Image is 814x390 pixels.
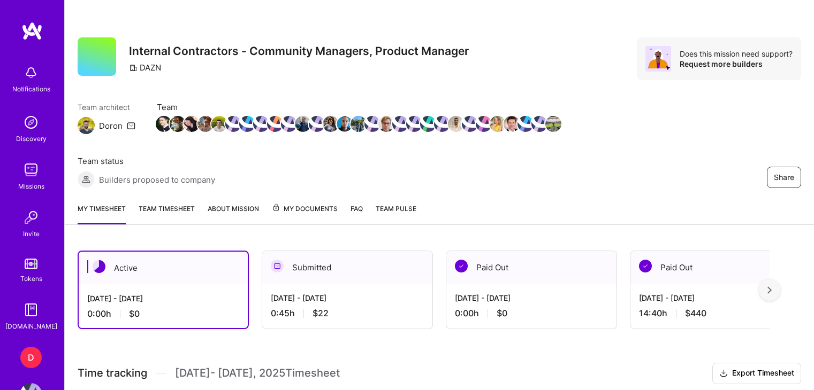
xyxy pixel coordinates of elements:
button: Share [767,167,801,188]
img: Submitted [271,260,284,272]
img: right [767,286,772,294]
img: tokens [25,259,37,269]
span: $440 [685,308,706,319]
a: Team timesheet [139,203,195,224]
div: Request more builders [680,59,793,69]
img: Team Member Avatar [323,116,339,132]
img: Team Member Avatar [267,116,283,132]
a: Team Member Avatar [519,115,532,133]
span: Team architect [78,102,135,113]
img: bell [20,62,42,83]
span: Team status [78,155,215,167]
a: Team Member Avatar [268,115,282,133]
div: [DATE] - [DATE] [639,292,792,303]
div: [DATE] - [DATE] [87,293,239,304]
img: Team Member Avatar [337,116,353,132]
a: Team Member Avatar [296,115,310,133]
i: icon Download [719,368,728,379]
a: Team Member Avatar [546,115,560,133]
img: Paid Out [455,260,468,272]
div: D [20,347,42,368]
img: Team Member Avatar [448,116,464,132]
img: Team Member Avatar [490,116,506,132]
a: Team Member Avatar [324,115,338,133]
img: Team Member Avatar [434,116,450,132]
div: Discovery [16,133,47,144]
img: Team Member Avatar [184,116,200,132]
div: 14:40 h [639,308,792,319]
a: D [18,347,44,368]
a: Team Member Avatar [352,115,366,133]
img: logo [21,21,43,41]
img: Team Member Avatar [295,116,311,132]
div: 0:45 h [271,308,424,319]
img: Team Member Avatar [406,116,422,132]
img: Active [93,260,105,273]
img: Builders proposed to company [78,171,95,188]
h3: Internal Contractors - Community Managers, Product Manager [129,44,469,58]
img: Team Member Avatar [545,116,561,132]
div: Doron [99,120,123,131]
img: Team Member Avatar [420,116,436,132]
a: Team Member Avatar [199,115,212,133]
img: Team Member Avatar [239,116,255,132]
span: My Documents [272,203,338,215]
img: Team Member Avatar [309,116,325,132]
div: Missions [18,181,44,192]
a: Team Member Avatar [421,115,435,133]
div: Tokens [20,273,42,284]
img: Paid Out [639,260,652,272]
a: Team Member Avatar [157,115,171,133]
a: My Documents [272,203,338,224]
img: Team Architect [78,117,95,134]
img: Team Member Avatar [462,116,478,132]
img: Team Member Avatar [504,116,520,132]
span: Team [157,102,560,113]
span: Team Pulse [376,205,416,213]
i: icon Mail [127,121,135,130]
span: $0 [129,308,140,319]
img: Team Member Avatar [351,116,367,132]
img: Team Member Avatar [378,116,394,132]
span: Share [774,172,794,183]
div: Notifications [12,83,50,95]
a: Team Member Avatar [212,115,226,133]
a: About Mission [208,203,259,224]
div: DAZN [129,62,161,73]
span: Time tracking [78,366,147,380]
img: Team Member Avatar [281,116,297,132]
a: Team Member Avatar [226,115,240,133]
div: 0:00 h [455,308,608,319]
img: Team Member Avatar [518,116,534,132]
a: Team Member Avatar [254,115,268,133]
img: Team Member Avatar [170,116,186,132]
div: Paid Out [630,251,801,284]
a: FAQ [351,203,363,224]
div: [DOMAIN_NAME] [5,321,57,332]
a: Team Member Avatar [171,115,185,133]
span: Builders proposed to company [99,174,215,185]
div: [DATE] - [DATE] [271,292,424,303]
a: Team Member Avatar [366,115,379,133]
img: Team Member Avatar [211,116,227,132]
img: discovery [20,112,42,133]
a: Team Member Avatar [185,115,199,133]
img: Team Member Avatar [197,116,214,132]
a: Team Member Avatar [463,115,477,133]
div: Submitted [262,251,432,284]
div: 0:00 h [87,308,239,319]
img: Invite [20,207,42,228]
img: Team Member Avatar [156,116,172,132]
i: icon CompanyGray [129,64,138,72]
a: Team Member Avatar [532,115,546,133]
a: Team Member Avatar [282,115,296,133]
img: Team Member Avatar [531,116,547,132]
a: Team Member Avatar [435,115,449,133]
a: Team Member Avatar [491,115,505,133]
a: Team Member Avatar [505,115,519,133]
span: $22 [313,308,329,319]
img: Team Member Avatar [364,116,381,132]
a: Team Member Avatar [379,115,393,133]
span: $0 [497,308,507,319]
img: Team Member Avatar [392,116,408,132]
